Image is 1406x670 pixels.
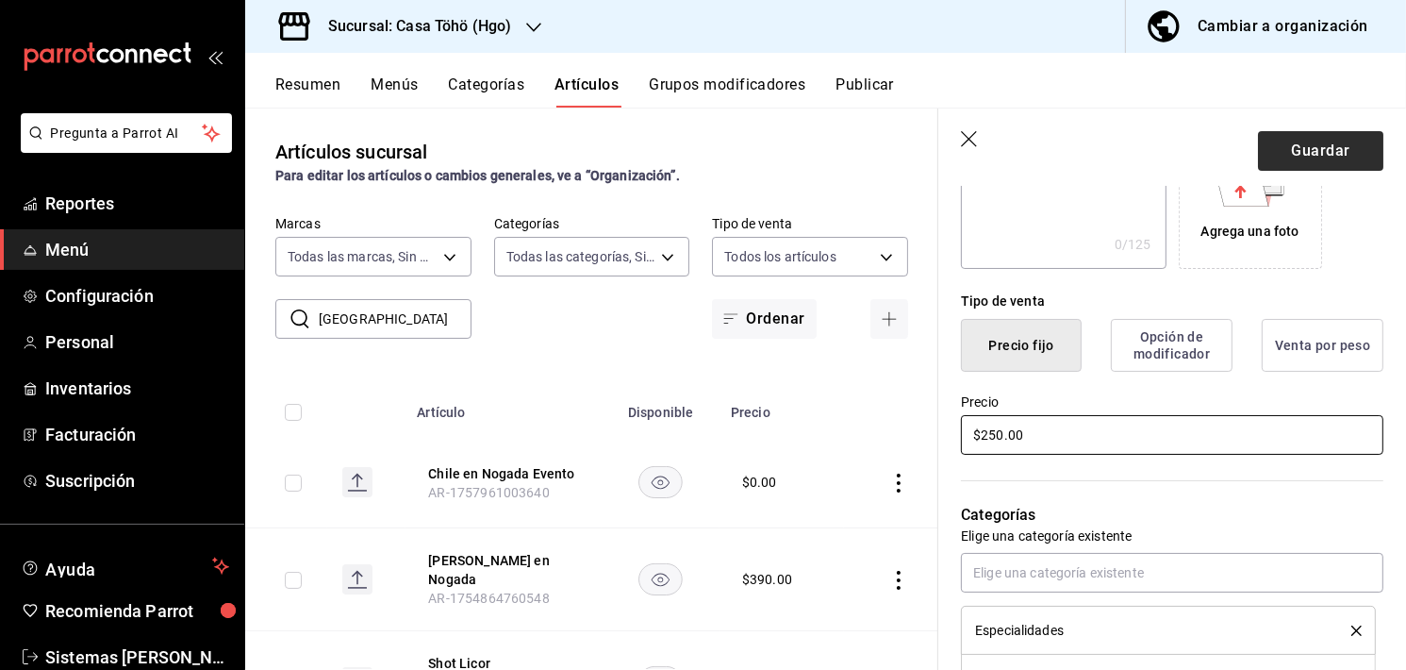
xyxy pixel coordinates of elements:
div: Agrega una foto [1183,130,1317,264]
div: $ 0.00 [742,473,777,492]
span: AR-1754864760548 [428,591,549,606]
button: delete [1338,626,1362,636]
button: edit-product-location [428,551,579,589]
button: Guardar [1258,131,1383,171]
th: Artículo [405,377,602,437]
input: Elige una categoría existente [961,553,1383,593]
span: Sistemas [PERSON_NAME] [45,645,229,670]
div: Agrega una foto [1201,222,1299,242]
input: $0.00 [961,415,1383,455]
th: Disponible [602,377,720,437]
span: Todas las categorías, Sin categoría [506,247,655,266]
button: actions [889,571,908,590]
button: Ordenar [712,299,816,339]
span: Inventarios [45,376,229,401]
th: Precio [720,377,844,437]
div: Cambiar a organización [1198,13,1368,40]
button: Artículos [554,75,619,108]
span: Recomienda Parrot [45,598,229,624]
label: Tipo de venta [712,218,908,231]
p: Categorías [961,504,1383,527]
label: Marcas [275,218,471,231]
label: Categorías [494,218,690,231]
div: 0 /125 [1115,235,1151,254]
p: Elige una categoría existente [961,527,1383,545]
button: Venta por peso [1262,319,1383,372]
strong: Para editar los artículos o cambios generales, ve a “Organización”. [275,168,680,183]
button: Pregunta a Parrot AI [21,113,232,153]
div: navigation tabs [275,75,1406,108]
a: Pregunta a Parrot AI [13,137,232,157]
span: Facturación [45,422,229,447]
button: Precio fijo [961,319,1082,372]
button: Grupos modificadores [649,75,805,108]
button: availability-product [638,466,683,498]
span: Personal [45,329,229,355]
button: Resumen [275,75,340,108]
span: Ayuda [45,555,205,578]
span: Pregunta a Parrot AI [51,124,203,143]
label: Precio [961,396,1383,410]
div: Artículos sucursal [275,138,427,166]
div: Tipo de venta [961,292,1383,311]
button: open_drawer_menu [207,49,223,64]
input: Buscar artículo [319,300,471,338]
span: Todas las marcas, Sin marca [288,247,437,266]
h3: Sucursal: Casa Töhö (Hgo) [313,15,511,38]
span: Reportes [45,191,229,216]
button: Categorías [449,75,525,108]
span: Todos los artículos [724,247,836,266]
button: actions [889,474,908,493]
span: AR-1757961003640 [428,485,549,500]
span: Suscripción [45,468,229,494]
button: Publicar [835,75,894,108]
button: Menús [371,75,418,108]
span: Menú [45,237,229,262]
span: Configuración [45,283,229,309]
span: Especialidades [975,624,1064,637]
div: $ 390.00 [742,570,792,589]
button: edit-product-location [428,464,579,483]
button: availability-product [638,563,683,595]
button: Opción de modificador [1111,319,1232,372]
